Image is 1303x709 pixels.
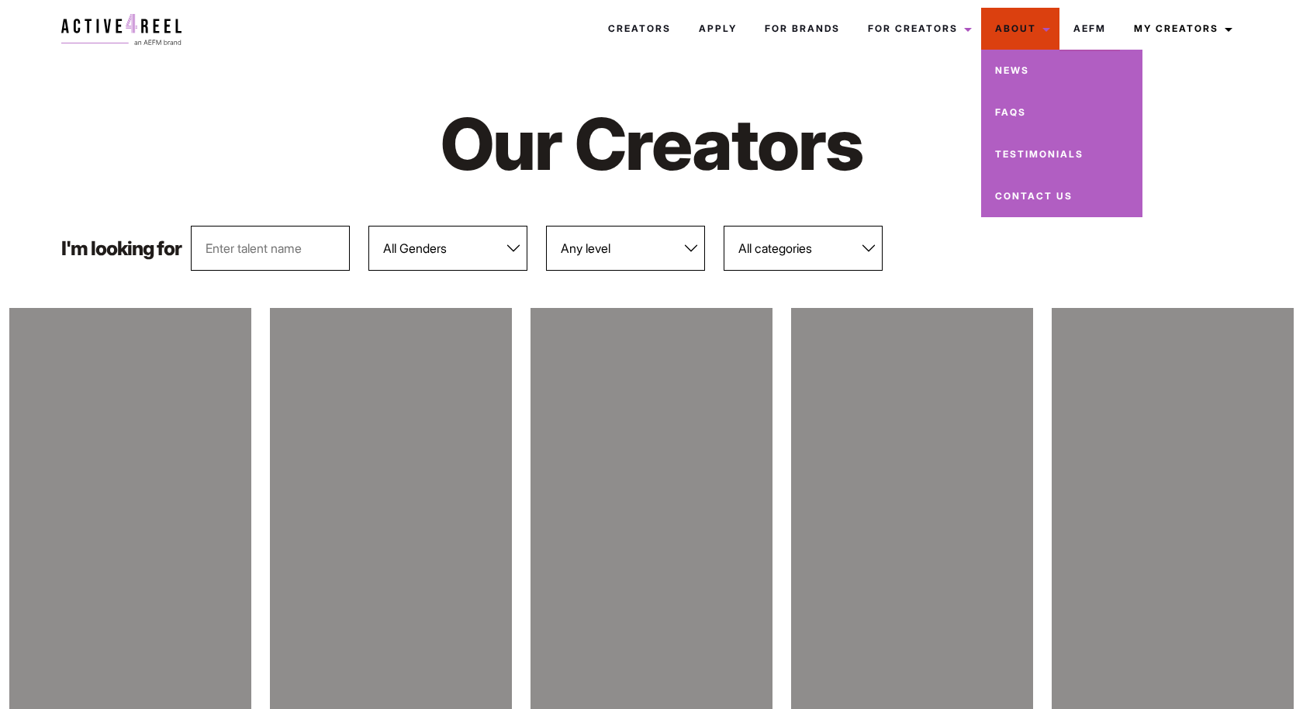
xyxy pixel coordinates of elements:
[981,92,1142,133] a: FAQs
[981,175,1142,217] a: Contact Us
[685,8,751,50] a: Apply
[191,226,350,271] input: Enter talent name
[594,8,685,50] a: Creators
[61,239,181,258] p: I'm looking for
[61,14,181,45] img: a4r-logo.svg
[1059,8,1120,50] a: AEFM
[311,99,992,188] h1: Our Creators
[751,8,854,50] a: For Brands
[981,50,1142,92] a: News
[854,8,981,50] a: For Creators
[981,8,1059,50] a: About
[1120,8,1242,50] a: My Creators
[981,133,1142,175] a: Testimonials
